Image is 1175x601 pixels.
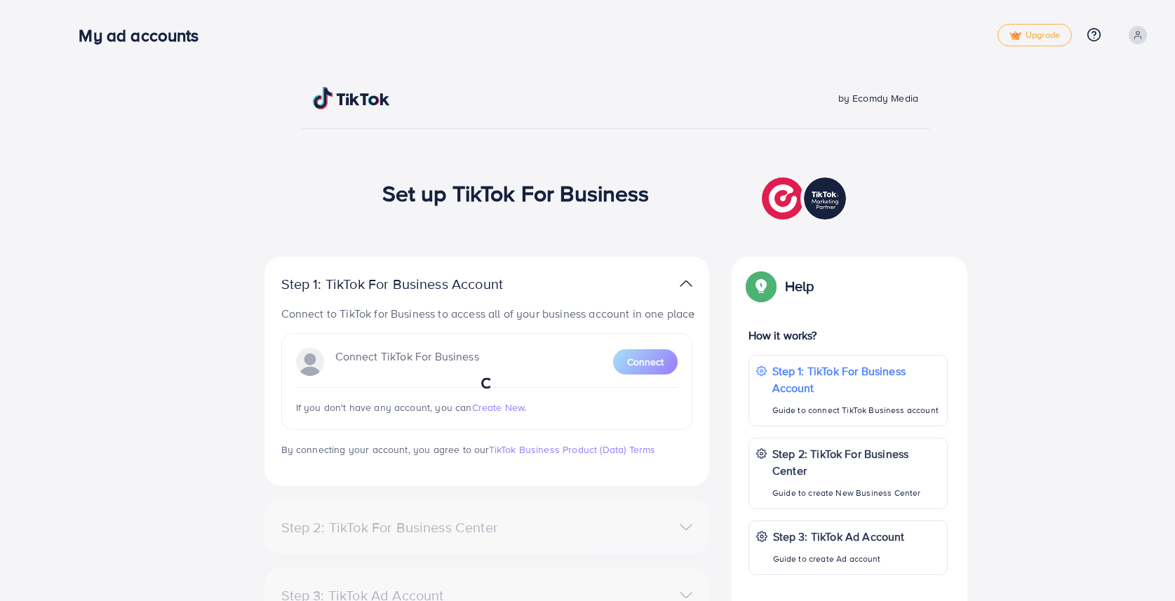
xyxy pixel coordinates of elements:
[773,551,905,567] p: Guide to create Ad account
[748,327,948,344] p: How it works?
[998,24,1072,46] a: tickUpgrade
[772,445,940,479] p: Step 2: TikTok For Business Center
[281,276,548,292] p: Step 1: TikTok For Business Account
[762,174,850,223] img: TikTok partner
[748,274,774,299] img: Popup guide
[838,91,918,105] span: by Ecomdy Media
[773,528,905,545] p: Step 3: TikTok Ad Account
[680,274,692,294] img: TikTok partner
[1009,30,1060,41] span: Upgrade
[79,25,210,46] h3: My ad accounts
[1009,31,1021,41] img: tick
[382,180,650,206] h1: Set up TikTok For Business
[785,278,814,295] p: Help
[772,402,940,419] p: Guide to connect TikTok Business account
[313,87,390,109] img: TikTok
[772,363,940,396] p: Step 1: TikTok For Business Account
[772,485,940,501] p: Guide to create New Business Center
